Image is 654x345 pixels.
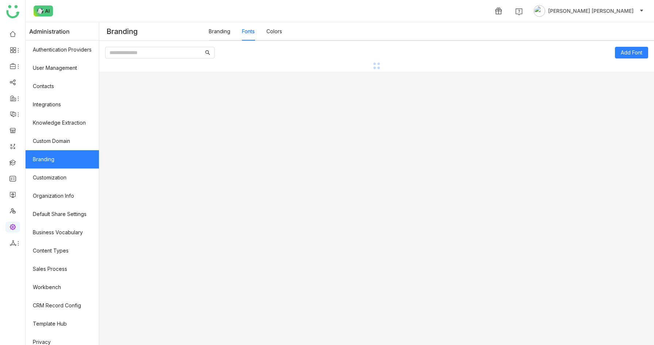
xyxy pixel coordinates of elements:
a: Workbench [26,278,99,296]
a: Content Types [26,242,99,260]
a: Fonts [242,28,255,34]
a: Business Vocabulary [26,223,99,242]
a: Template Hub [26,315,99,333]
button: [PERSON_NAME] [PERSON_NAME] [532,5,645,17]
a: Customization [26,168,99,187]
img: ask-buddy-normal.svg [34,5,53,16]
img: logo [6,5,19,18]
span: Add Font [621,49,642,57]
button: Add Font [615,47,648,58]
a: Branding [26,150,99,168]
img: avatar [534,5,545,17]
a: Sales Process [26,260,99,278]
a: Default Share Settings [26,205,99,223]
a: Contacts [26,77,99,95]
a: Organization Info [26,187,99,205]
a: CRM Record Config [26,296,99,315]
span: Administration [29,22,70,41]
a: User Management [26,59,99,77]
a: Colors [266,28,282,34]
img: help.svg [515,8,523,15]
a: Integrations [26,95,99,114]
a: Knowledge Extraction [26,114,99,132]
div: Branding [99,23,209,40]
a: Custom Domain [26,132,99,150]
a: Authentication Providers [26,41,99,59]
a: Branding [209,28,230,34]
span: [PERSON_NAME] [PERSON_NAME] [548,7,634,15]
